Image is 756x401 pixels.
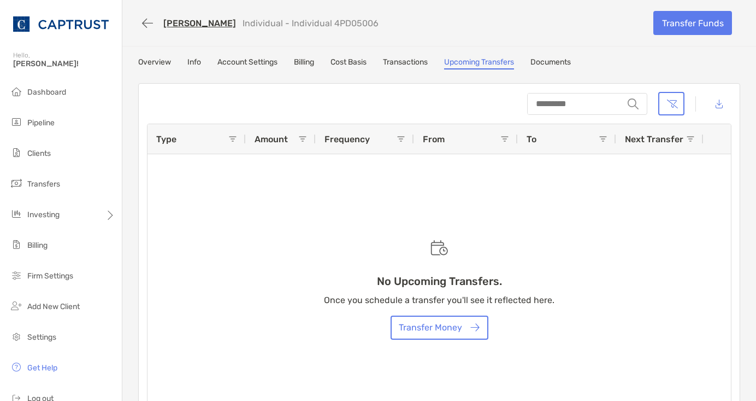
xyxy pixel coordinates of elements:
[27,118,55,127] span: Pipeline
[27,302,80,311] span: Add New Client
[324,293,554,307] p: Once you schedule a transfer you'll see it reflected here.
[10,146,23,159] img: clients icon
[27,179,60,189] span: Transfers
[187,57,201,69] a: Info
[383,57,428,69] a: Transactions
[10,238,23,251] img: billing icon
[294,57,314,69] a: Billing
[10,269,23,282] img: firm-settings icon
[243,18,379,28] p: Individual - Individual 4PD05006
[10,115,23,129] img: pipeline icon
[10,177,23,190] img: transfers icon
[10,85,23,98] img: dashboard icon
[470,323,480,332] img: button icon
[10,361,23,374] img: get-help icon
[13,4,109,44] img: CAPTRUST Logo
[217,57,277,69] a: Account Settings
[653,11,732,35] a: Transfer Funds
[377,275,502,288] h3: No Upcoming Transfers.
[27,210,60,219] span: Investing
[27,363,57,373] span: Get Help
[27,241,48,250] span: Billing
[163,18,236,28] a: [PERSON_NAME]
[330,57,367,69] a: Cost Basis
[391,316,488,340] button: Transfer Money
[10,207,23,220] img: investing icon
[658,92,684,115] button: Clear filters
[27,271,73,281] span: Firm Settings
[530,57,571,69] a: Documents
[430,240,448,255] img: Empty state scheduled
[138,57,171,69] a: Overview
[27,149,51,158] span: Clients
[628,98,639,109] img: input icon
[13,59,115,68] span: [PERSON_NAME]!
[27,88,66,97] span: Dashboard
[444,57,514,69] a: Upcoming Transfers
[10,299,23,312] img: add_new_client icon
[27,333,56,342] span: Settings
[10,330,23,343] img: settings icon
